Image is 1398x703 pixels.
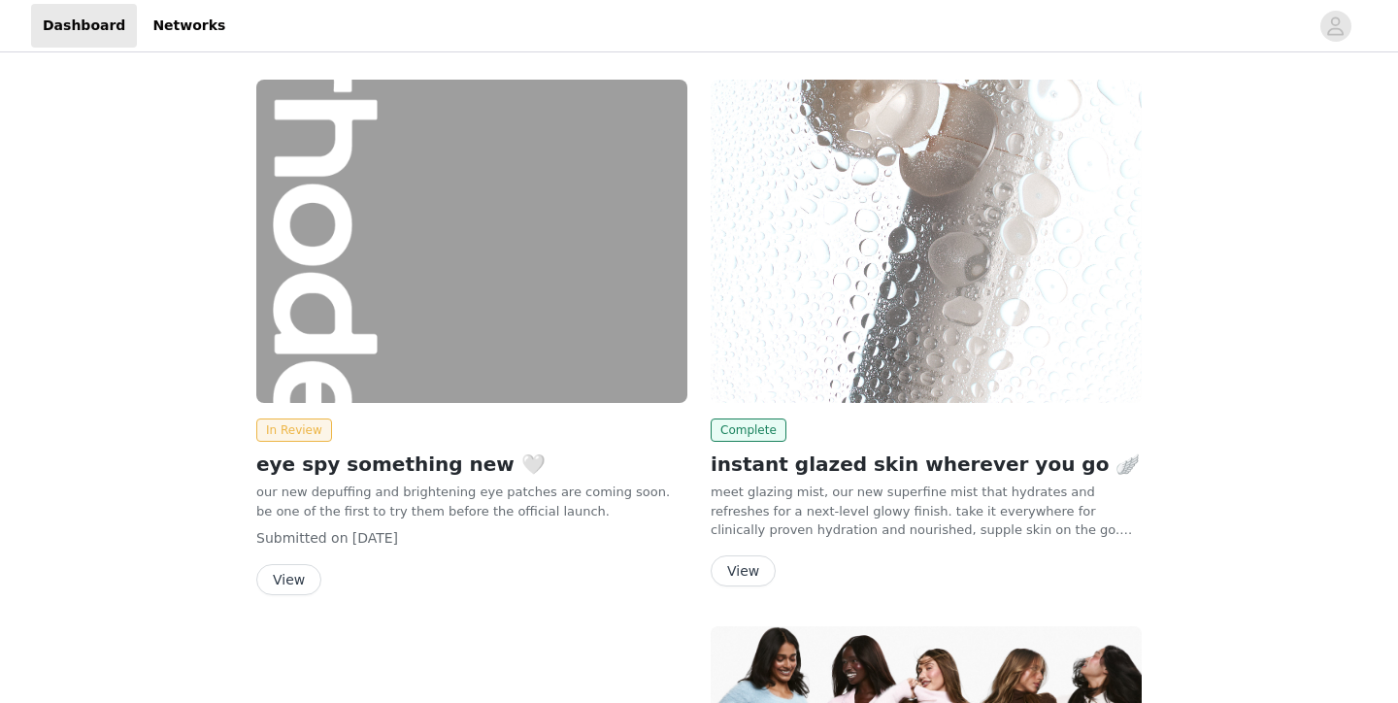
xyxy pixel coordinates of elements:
a: View [711,564,776,579]
span: In Review [256,418,332,442]
button: View [711,555,776,586]
span: Complete [711,418,786,442]
img: rhode skin [256,80,687,403]
h2: instant glazed skin wherever you go 🪽 [711,450,1142,479]
button: View [256,564,321,595]
a: Networks [141,4,237,48]
div: avatar [1326,11,1345,42]
span: Submitted on [256,530,349,546]
img: rhode skin [711,80,1142,403]
p: our new depuffing and brightening eye patches are coming soon. be one of the first to try them be... [256,483,687,520]
p: meet glazing mist, our new superfine mist that hydrates and refreshes for a next-level glowy fini... [711,483,1142,540]
a: Dashboard [31,4,137,48]
h2: eye spy something new 🤍 [256,450,687,479]
span: [DATE] [352,530,398,546]
a: View [256,573,321,587]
